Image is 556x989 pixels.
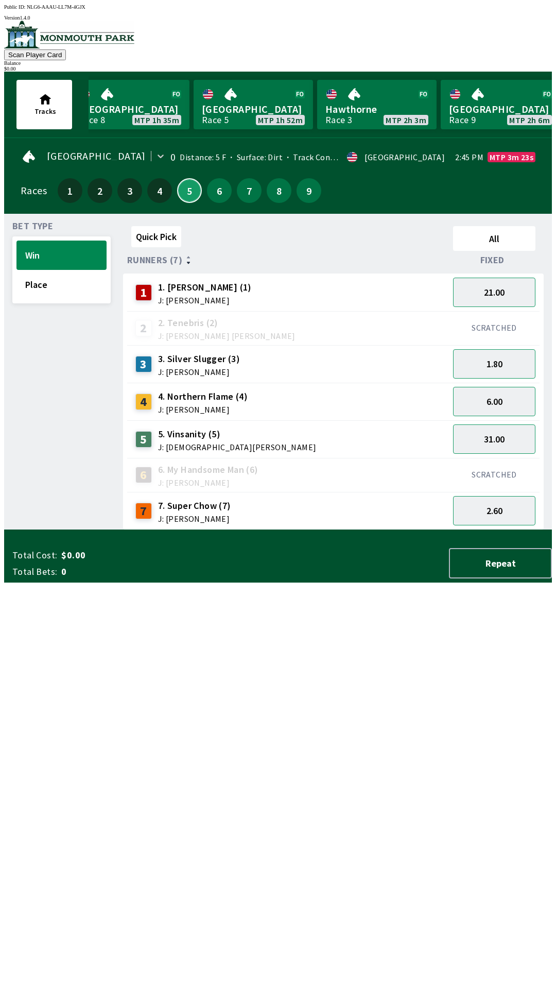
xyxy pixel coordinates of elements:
span: MTP 1h 35m [134,116,179,124]
a: HawthorneRace 3MTP 2h 3m [317,80,437,129]
button: 6.00 [453,387,535,416]
button: Win [16,241,107,270]
span: 6. My Handsome Man (6) [158,463,258,476]
span: Quick Pick [136,231,177,243]
div: Race 3 [325,116,352,124]
button: 3 [117,178,142,203]
span: 7 [239,187,259,194]
button: 7 [237,178,262,203]
button: Place [16,270,107,299]
div: 4 [135,394,152,410]
span: [GEOGRAPHIC_DATA] [202,103,305,116]
span: 6 [210,187,229,194]
button: 9 [297,178,321,203]
button: 8 [267,178,291,203]
span: [GEOGRAPHIC_DATA] [78,103,181,116]
button: 21.00 [453,278,535,307]
span: Repeat [458,557,543,569]
span: 4. Northern Flame (4) [158,390,248,403]
div: Fixed [449,255,540,265]
button: All [453,226,535,251]
span: [GEOGRAPHIC_DATA] [47,152,146,160]
div: Races [21,186,47,195]
span: Total Cost: [12,549,57,561]
div: 5 [135,431,152,448]
span: J: [PERSON_NAME] [158,515,231,523]
span: J: [PERSON_NAME] [158,479,258,487]
button: 1 [58,178,82,203]
span: 6.00 [486,396,502,407]
span: 4 [150,187,169,194]
span: 1. [PERSON_NAME] (1) [158,281,252,294]
span: MTP 2h 3m [386,116,426,124]
span: Win [25,249,98,261]
span: 7. Super Chow (7) [158,499,231,513]
span: NLG6-AAAU-LL7M-4GJX [27,4,85,10]
span: Hawthorne [325,103,428,116]
span: 2.60 [486,505,502,517]
span: Place [25,279,98,291]
span: 2. Tenebris (2) [158,316,296,330]
span: J: [PERSON_NAME] [158,296,252,304]
span: 2:45 PM [455,153,483,161]
div: Version 1.4.0 [4,15,552,21]
button: 2.60 [453,496,535,525]
span: $0.00 [61,549,223,561]
div: SCRATCHED [453,469,535,480]
span: J: [PERSON_NAME] [158,368,240,376]
button: 1.80 [453,349,535,379]
span: 31.00 [484,433,505,445]
span: Distance: 5 F [180,152,226,162]
div: Race 5 [202,116,229,124]
span: 3 [120,187,140,194]
div: Balance [4,60,552,66]
button: 4 [147,178,172,203]
span: 0 [61,566,223,578]
div: 0 [170,153,176,161]
div: 1 [135,284,152,301]
span: J: [PERSON_NAME] [PERSON_NAME] [158,332,296,340]
div: 7 [135,503,152,519]
button: 5 [177,178,202,203]
button: 2 [88,178,112,203]
span: 1 [60,187,80,194]
img: venue logo [4,21,134,48]
button: Quick Pick [131,226,181,247]
button: 6 [207,178,232,203]
span: All [458,233,531,245]
div: $ 0.00 [4,66,552,72]
span: 9 [299,187,319,194]
span: Total Bets: [12,566,57,578]
span: Track Condition: Firm [283,152,373,162]
span: Surface: Dirt [226,152,283,162]
a: [GEOGRAPHIC_DATA]Race 8MTP 1h 35m [70,80,189,129]
span: 3. Silver Slugger (3) [158,352,240,366]
span: 8 [269,187,289,194]
span: 21.00 [484,286,505,298]
span: Runners (7) [127,256,182,264]
span: 1.80 [486,358,502,370]
button: Repeat [449,548,552,578]
div: Race 9 [449,116,476,124]
div: Public ID: [4,4,552,10]
div: Runners (7) [127,255,449,265]
button: 31.00 [453,424,535,454]
span: MTP 3m 23s [490,153,533,161]
span: MTP 2h 6m [509,116,550,124]
div: Race 8 [78,116,105,124]
button: Tracks [16,80,72,129]
div: 6 [135,467,152,483]
span: Fixed [480,256,505,264]
span: 2 [90,187,110,194]
span: MTP 1h 52m [258,116,303,124]
span: J: [PERSON_NAME] [158,405,248,414]
div: SCRATCHED [453,322,535,333]
span: Tracks [34,107,56,116]
a: [GEOGRAPHIC_DATA]Race 5MTP 1h 52m [194,80,313,129]
button: Scan Player Card [4,49,66,60]
div: [GEOGRAPHIC_DATA] [364,153,445,161]
span: 5. Vinsanity (5) [158,428,317,441]
div: 2 [135,320,152,336]
span: [GEOGRAPHIC_DATA] [449,103,552,116]
div: 3 [135,356,152,372]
